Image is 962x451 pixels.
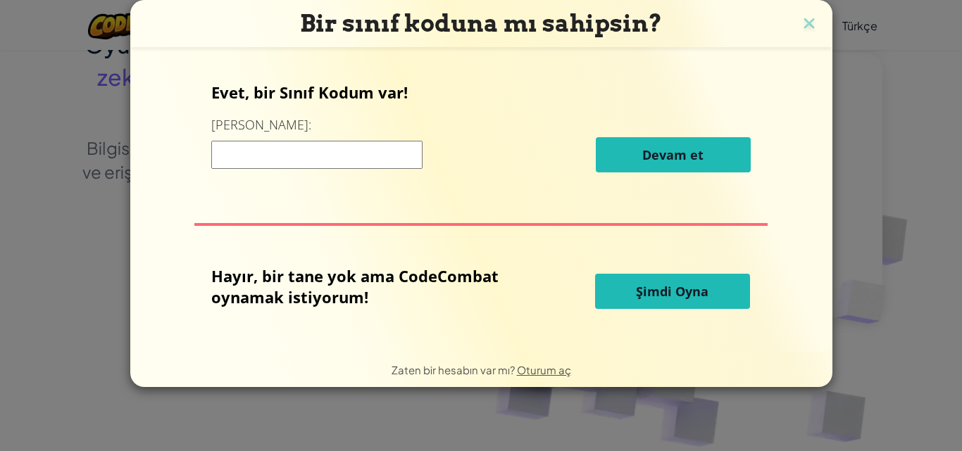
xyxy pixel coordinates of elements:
span: Bir sınıf koduna mı sahipsin? [300,9,662,37]
span: Şimdi Oyna [636,283,708,300]
label: [PERSON_NAME]: [211,116,311,134]
img: close icon [800,14,818,35]
span: Zaten bir hesabın var mı? [392,363,517,376]
button: Devam et [596,137,751,172]
button: Şimdi Oyna [595,274,750,309]
p: Hayır, bir tane yok ama CodeCombat oynamak istiyorum! [211,265,524,307]
p: Evet, bir Sınıf Kodum var! [211,82,751,103]
a: Oturum aç [517,363,571,376]
span: Devam et [642,146,704,163]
